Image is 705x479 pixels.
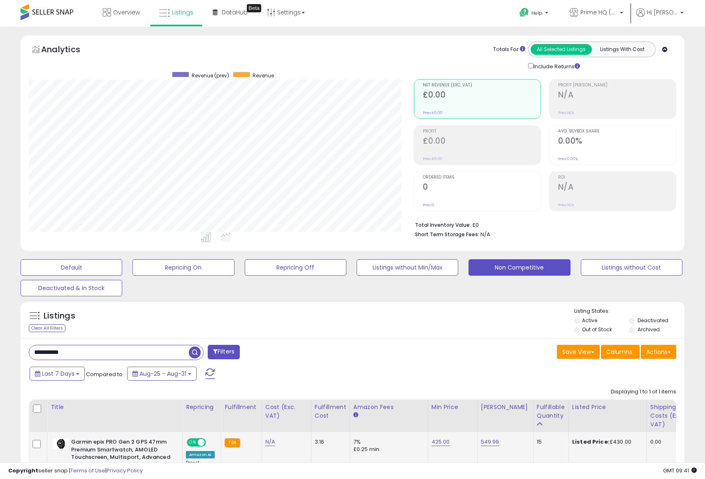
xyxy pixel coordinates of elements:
[53,438,69,449] img: 31qRMblXuCL._SL40_.jpg
[253,72,274,79] span: Revenue
[582,326,612,333] label: Out of Stock
[127,367,197,381] button: Aug-25 - Aug-31
[531,44,592,55] button: All Selected Listings
[423,129,540,134] span: Profit
[423,90,540,101] h2: £0.00
[225,438,240,447] small: FBA
[8,467,38,474] strong: Copyright
[481,438,499,446] a: 549.99
[558,83,676,88] span: Profit [PERSON_NAME]
[572,438,610,446] b: Listed Price:
[522,61,590,71] div: Include Returns
[415,231,479,238] b: Short Term Storage Fees:
[606,348,632,356] span: Columns
[42,370,74,378] span: Last 7 Days
[186,403,218,412] div: Repricing
[558,129,676,134] span: Avg. Buybox Share
[431,438,450,446] a: 425.00
[247,4,261,12] div: Tooltip anchor
[315,438,343,446] div: 3.16
[172,8,193,16] span: Listings
[572,403,643,412] div: Listed Price
[480,230,490,238] span: N/A
[558,110,574,115] small: Prev: N/A
[205,439,218,446] span: OFF
[132,259,234,276] button: Repricing On
[86,370,124,378] span: Compared to:
[423,110,443,115] small: Prev: £0.00
[531,9,543,16] span: Help
[638,317,668,324] label: Deactivated
[423,156,443,161] small: Prev: £0.00
[513,1,557,27] a: Help
[431,403,474,412] div: Min Price
[591,44,653,55] button: Listings With Cost
[558,90,676,101] h2: N/A
[581,259,682,276] button: Listings without Cost
[601,345,640,359] button: Columns
[21,259,122,276] button: Default
[208,345,240,359] button: Filters
[315,403,346,420] div: Fulfillment Cost
[558,182,676,193] h2: N/A
[423,175,540,180] span: Ordered Items
[537,438,562,446] div: 15
[558,156,578,161] small: Prev: 0.00%
[580,8,617,16] span: Prime HQ (Vat Reg)
[650,403,693,429] div: Shipping Costs (Exc. VAT)
[537,403,565,420] div: Fulfillable Quantity
[44,310,75,322] h5: Listings
[611,388,676,396] div: Displaying 1 to 1 of 1 items
[558,202,574,207] small: Prev: N/A
[8,467,143,475] div: seller snap | |
[423,202,434,207] small: Prev: 0
[641,345,676,359] button: Actions
[41,44,96,57] h5: Analytics
[353,412,358,419] small: Amazon Fees.
[265,438,275,446] a: N/A
[29,324,65,332] div: Clear All Filters
[21,280,122,296] button: Deactivated & In Stock
[70,467,105,474] a: Terms of Use
[481,403,530,412] div: [PERSON_NAME]
[647,8,678,16] span: Hi [PERSON_NAME]
[51,403,179,412] div: Title
[186,451,215,458] div: Amazon AI
[558,136,676,147] h2: 0.00%
[353,438,422,446] div: 7%
[415,221,471,228] b: Total Inventory Value:
[415,219,670,229] li: £0
[107,467,143,474] a: Privacy Policy
[225,403,258,412] div: Fulfillment
[574,307,684,315] p: Listing States:
[638,326,660,333] label: Archived
[192,72,229,79] span: Revenue (prev)
[558,175,676,180] span: ROI
[113,8,140,16] span: Overview
[245,259,346,276] button: Repricing Off
[572,438,640,446] div: £430.00
[423,182,540,193] h2: 0
[519,7,529,18] i: Get Help
[30,367,85,381] button: Last 7 Days
[423,83,540,88] span: Net Revenue (Exc. VAT)
[663,467,697,474] span: 2025-09-8 09:41 GMT
[357,259,458,276] button: Listings without Min/Max
[650,438,690,446] div: 0.00
[468,259,570,276] button: Non Competitive
[423,136,540,147] h2: £0.00
[265,403,308,420] div: Cost (Exc. VAT)
[493,46,525,53] div: Totals For
[353,446,422,453] div: £0.25 min
[582,317,597,324] label: Active
[139,370,186,378] span: Aug-25 - Aug-31
[353,403,424,412] div: Amazon Fees
[188,439,198,446] span: ON
[557,345,600,359] button: Save View
[636,8,684,27] a: Hi [PERSON_NAME]
[222,8,248,16] span: DataHub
